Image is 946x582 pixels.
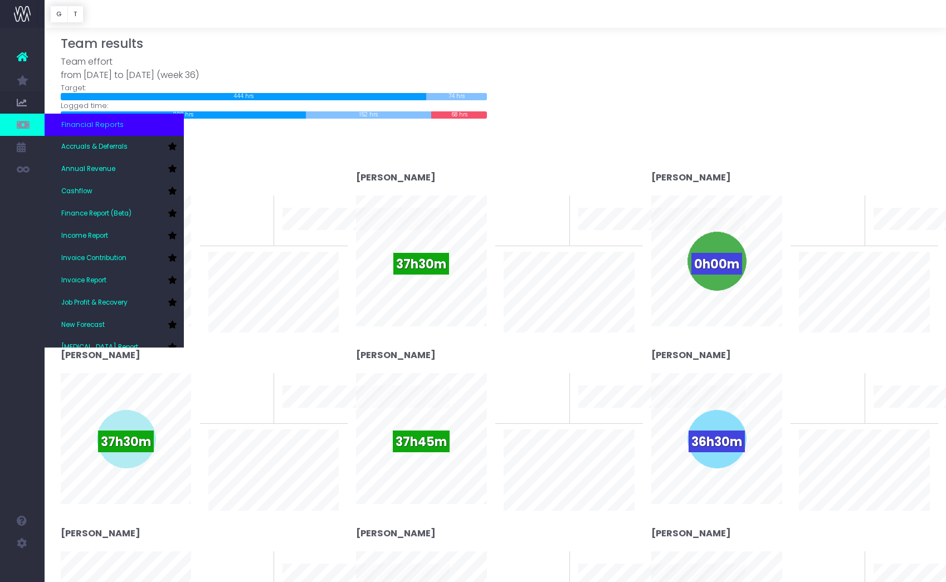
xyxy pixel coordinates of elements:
span: New Forecast [61,320,105,330]
a: Finance Report (Beta) [45,203,184,225]
span: To last week [504,570,549,581]
div: Target: Logged time: [52,55,495,119]
span: 36h30m [689,431,745,452]
strong: [PERSON_NAME] [356,171,436,184]
div: 68 hrs [431,111,487,119]
span: Accruals & Deferrals [61,142,128,152]
div: 444 hrs [61,93,426,100]
span: Invoice Contribution [61,253,126,263]
div: Team effort from [DATE] to [DATE] (week 36) [61,55,487,82]
img: images/default_profile_image.png [14,560,31,576]
span: 10 week trend [282,233,333,244]
span: 0% [543,551,561,570]
span: 0% [543,373,561,392]
span: 0% [838,551,856,570]
strong: [PERSON_NAME] [651,171,731,184]
span: To last week [799,392,845,403]
span: 37h45m [393,431,450,452]
span: To last week [208,392,254,403]
span: To last week [208,570,254,581]
button: T [67,6,84,23]
a: Invoice Contribution [45,247,184,270]
a: Accruals & Deferrals [45,136,184,158]
span: 37h30m [98,431,154,452]
span: Invoice Report [61,276,106,286]
span: To last week [504,214,549,225]
div: 74 hrs [426,93,487,100]
strong: [PERSON_NAME] [651,349,731,361]
span: 10 week trend [578,233,628,244]
h3: Individual results [61,152,930,167]
span: Cashflow [61,187,92,197]
span: 0% [838,195,856,214]
span: 0% [247,551,265,570]
a: Annual Revenue [45,158,184,180]
button: G [50,6,68,23]
span: To last week [504,392,549,403]
span: 10 week trend [282,411,333,422]
div: 298 hrs [61,111,306,119]
span: Finance Report (Beta) [61,209,131,219]
a: Income Report [45,225,184,247]
a: [MEDICAL_DATA] Report [45,336,184,359]
a: Invoice Report [45,270,184,292]
strong: [PERSON_NAME] [651,527,731,540]
span: [MEDICAL_DATA] Report [61,343,138,353]
a: Job Profit & Recovery [45,292,184,314]
span: 10 week trend [874,411,924,422]
strong: [PERSON_NAME] [356,349,436,361]
span: Job Profit & Recovery [61,298,128,308]
span: 0% [247,195,265,214]
span: To last week [799,570,845,581]
span: 0% [247,373,265,392]
span: Annual Revenue [61,164,115,174]
h3: Team results [61,36,930,51]
span: 0% [543,195,561,214]
span: Income Report [61,231,108,241]
a: Cashflow [45,180,184,203]
span: 37h30m [393,253,449,275]
span: To last week [208,214,254,225]
div: 152 hrs [306,111,431,119]
strong: [PERSON_NAME] [356,527,436,540]
span: 10 week trend [578,411,628,422]
span: Financial Reports [61,119,124,130]
span: To last week [799,214,845,225]
span: 0h00m [691,253,742,275]
strong: [PERSON_NAME] [61,349,140,361]
a: New Forecast [45,314,184,336]
span: 10 week trend [874,233,924,244]
div: Vertical button group [50,6,84,23]
span: 0% [838,373,856,392]
strong: [PERSON_NAME] [61,527,140,540]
